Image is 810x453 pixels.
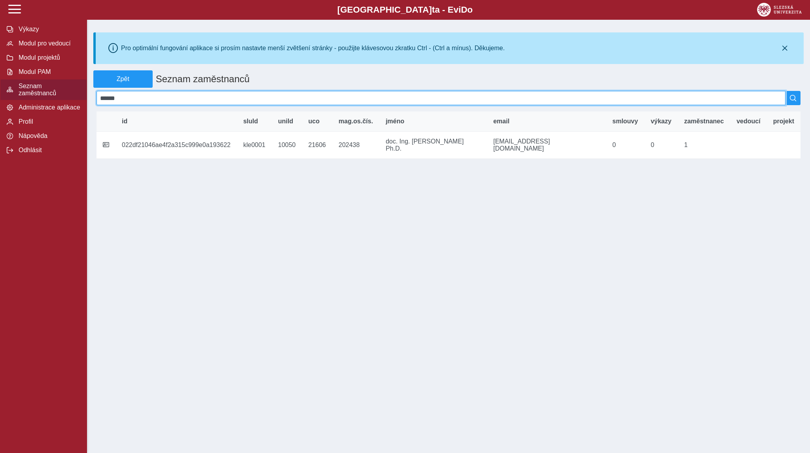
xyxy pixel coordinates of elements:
td: doc. Ing. [PERSON_NAME] Ph.D. [379,132,487,159]
td: [EMAIL_ADDRESS][DOMAIN_NAME] [487,132,606,159]
td: 1 [678,132,731,159]
span: o [467,5,473,15]
td: kle0001 [237,132,272,159]
h1: Seznam zaměstnanců [153,70,745,88]
span: Profil [16,118,80,125]
span: zaměstnanec [684,118,724,125]
td: 202438 [332,132,379,159]
span: Modul pro vedoucí [16,40,80,47]
span: D [461,5,467,15]
span: Administrace aplikace [16,104,80,111]
td: 21606 [302,132,333,159]
div: Pro optimální fungování aplikace si prosím nastavte menší zvětšení stránky - použijte klávesovou ... [121,45,505,52]
span: výkazy [651,118,672,125]
span: jméno [386,118,404,125]
span: smlouvy [612,118,638,125]
span: Modul PAM [16,68,80,75]
span: email [493,118,509,125]
span: id [122,118,127,125]
span: Nápověda [16,132,80,140]
td: 0 [644,132,678,159]
span: Zpět [97,75,149,83]
td: 022df21046ae4f2a315c999e0a193622 [115,132,237,159]
button: Zpět [93,70,153,88]
span: Seznam zaměstnanců [16,83,80,97]
span: projekt [773,118,794,125]
span: Výkazy [16,26,80,33]
span: Odhlásit [16,147,80,154]
b: [GEOGRAPHIC_DATA] a - Evi [24,5,786,15]
span: mag.os.čís. [339,118,373,125]
span: vedoucí [736,118,760,125]
img: logo_web_su.png [757,3,802,17]
span: uniId [278,118,293,125]
td: 10050 [272,132,302,159]
span: t [432,5,435,15]
span: uco [308,118,320,125]
span: sluId [243,118,258,125]
span: Modul projektů [16,54,80,61]
td: 0 [606,132,644,159]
